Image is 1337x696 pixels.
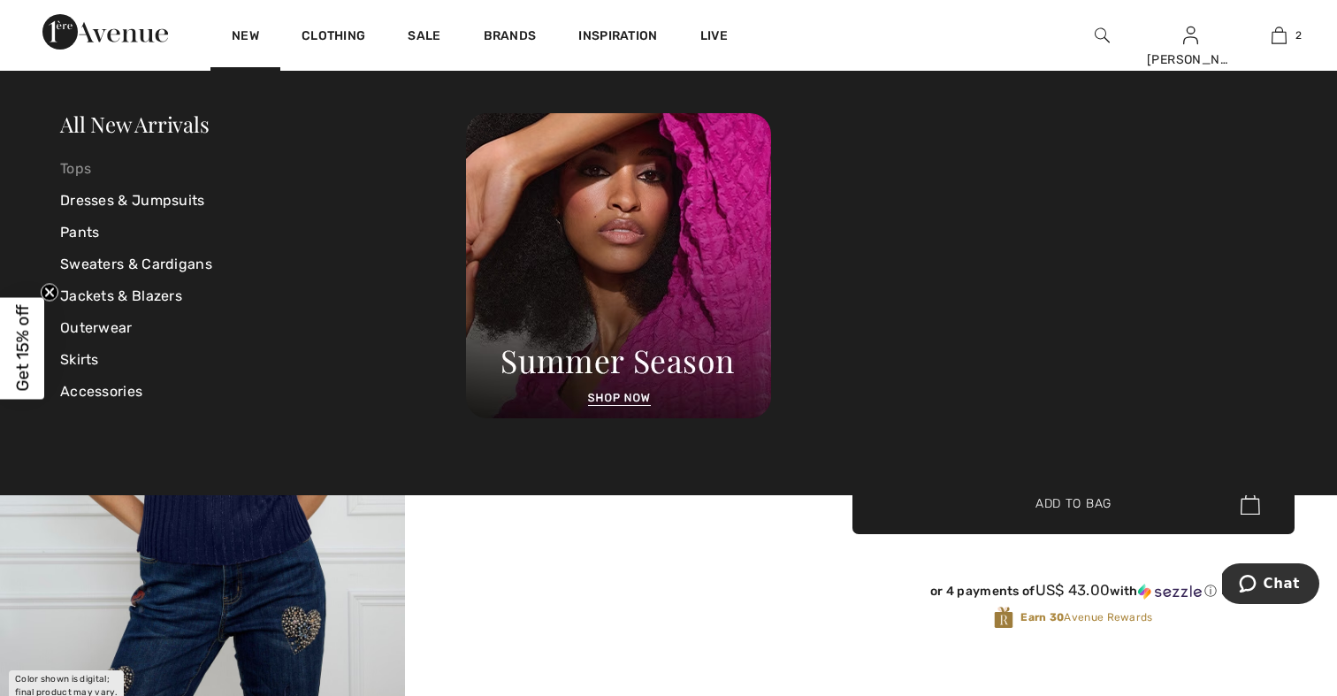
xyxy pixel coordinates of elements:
[1183,25,1198,46] img: My Info
[700,27,728,45] a: Live
[302,28,365,47] a: Clothing
[1020,609,1152,625] span: Avenue Rewards
[466,256,771,273] a: Joseph Ribkoff New Arrivals
[1183,27,1198,43] a: Sign In
[852,582,1295,606] div: or 4 payments ofUS$ 43.00withSezzle Click to learn more about Sezzle
[60,110,209,138] a: All New Arrivals
[994,606,1013,630] img: Avenue Rewards
[466,113,771,418] img: Joseph Ribkoff New Arrivals
[60,280,466,312] a: Jackets & Blazers
[1147,50,1234,69] div: [PERSON_NAME]
[852,472,1295,534] button: Add to Bag
[60,312,466,344] a: Outerwear
[232,28,259,47] a: New
[60,153,466,185] a: Tops
[1222,563,1319,608] iframe: Opens a widget where you can chat to one of our agents
[60,376,466,408] a: Accessories
[852,582,1295,600] div: or 4 payments of with
[60,344,466,376] a: Skirts
[60,217,466,249] a: Pants
[1295,27,1302,43] span: 2
[1095,25,1110,46] img: search the website
[578,28,657,47] span: Inspiration
[1020,611,1064,623] strong: Earn 30
[42,14,168,50] img: 1ère Avenue
[1235,25,1322,46] a: 2
[41,283,58,301] button: Close teaser
[1035,494,1112,513] span: Add to Bag
[60,185,466,217] a: Dresses & Jumpsuits
[408,28,440,47] a: Sale
[1241,492,1260,515] img: Bag.svg
[1138,584,1202,600] img: Sezzle
[484,28,537,47] a: Brands
[1272,25,1287,46] img: My Bag
[1035,581,1111,599] span: US$ 43.00
[60,249,466,280] a: Sweaters & Cardigans
[12,305,33,392] span: Get 15% off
